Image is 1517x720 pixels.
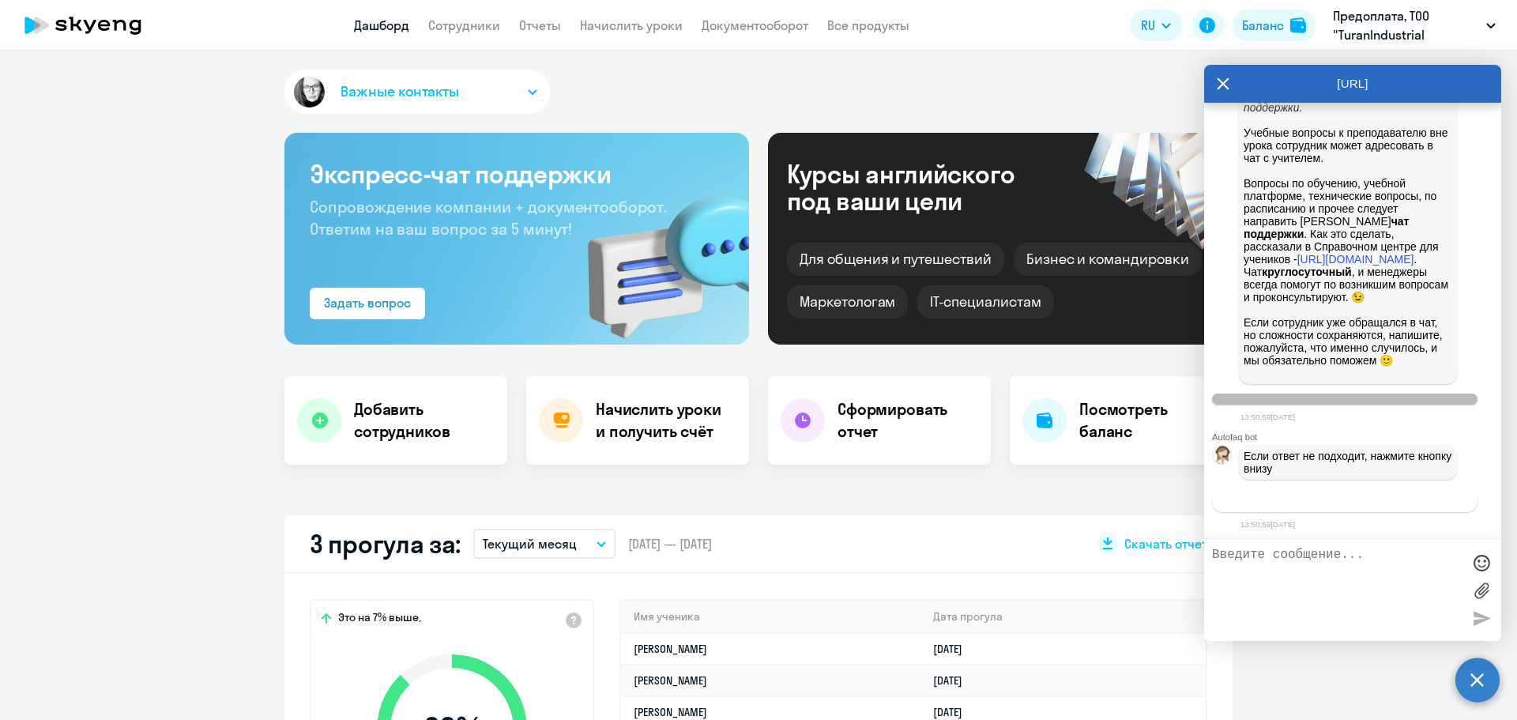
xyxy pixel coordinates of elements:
[580,17,683,33] a: Начислить уроки
[1240,413,1295,421] time: 13:50:59[DATE]
[838,398,978,443] h4: Сформировать отчет
[324,293,411,312] div: Задать вопрос
[1333,6,1480,44] p: Предоплата, ТОО "TuranIndustrial (ТуранИндастриал)"
[933,642,975,656] a: [DATE]
[565,167,749,345] img: bg-img
[933,673,975,688] a: [DATE]
[596,398,733,443] h4: Начислить уроки и получить счёт
[1325,6,1504,44] button: Предоплата, ТОО "TuranIndustrial (ТуранИндастриал)"
[284,70,550,114] button: Важные контакты
[291,74,328,111] img: avatar
[1297,253,1414,266] a: [URL][DOMAIN_NAME]
[1242,16,1284,35] div: Баланс
[1213,446,1233,469] img: bot avatar
[1130,9,1182,41] button: RU
[1240,520,1295,529] time: 13:50:59[DATE]
[310,158,724,190] h3: Экспресс-чат поддержки
[1470,579,1493,602] label: Лимит 10 файлов
[787,160,1057,214] div: Курсы английского под ваши цели
[483,534,577,553] p: Текущий месяц
[634,642,707,656] a: [PERSON_NAME]
[787,285,908,319] div: Маркетологам
[827,17,909,33] a: Все продукты
[1212,489,1477,512] button: Связаться с менеджером
[1233,9,1316,41] button: Балансbalance
[1141,16,1155,35] span: RU
[702,17,808,33] a: Документооборот
[354,17,409,33] a: Дашборд
[787,243,1004,276] div: Для общения и путешествий
[1244,76,1452,379] p: В личном кабинете учеников есть Учебные вопросы к преподавателю вне урока сотрудник может адресов...
[519,17,561,33] a: Отчеты
[933,705,975,719] a: [DATE]
[917,285,1053,319] div: IT-специалистам
[310,288,425,319] button: Задать вопрос
[634,705,707,719] a: [PERSON_NAME]
[1244,450,1455,475] span: Если ответ не подходит, нажмите кнопку внизу
[338,610,421,629] span: Это на 7% выше,
[473,529,615,559] button: Текущий месяц
[341,81,459,102] span: Важные контакты
[1284,495,1405,507] span: Связаться с менеджером
[1262,266,1351,278] strong: круглосуточный
[1244,215,1412,240] strong: чат поддержки
[354,398,495,443] h4: Добавить сотрудников
[310,528,461,560] h2: 3 прогула за:
[628,535,712,552] span: [DATE] — [DATE]
[428,17,500,33] a: Сотрудники
[1290,17,1306,33] img: balance
[1079,398,1220,443] h4: Посмотреть баланс
[1124,535,1207,552] span: Скачать отчет
[1014,243,1202,276] div: Бизнес и командировки
[621,601,920,633] th: Имя ученика
[920,601,1206,633] th: Дата прогула
[1212,432,1501,442] div: Autofaq bot
[634,673,707,688] a: [PERSON_NAME]
[310,197,667,239] span: Сопровождение компании + документооборот. Ответим на ваш вопрос за 5 минут!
